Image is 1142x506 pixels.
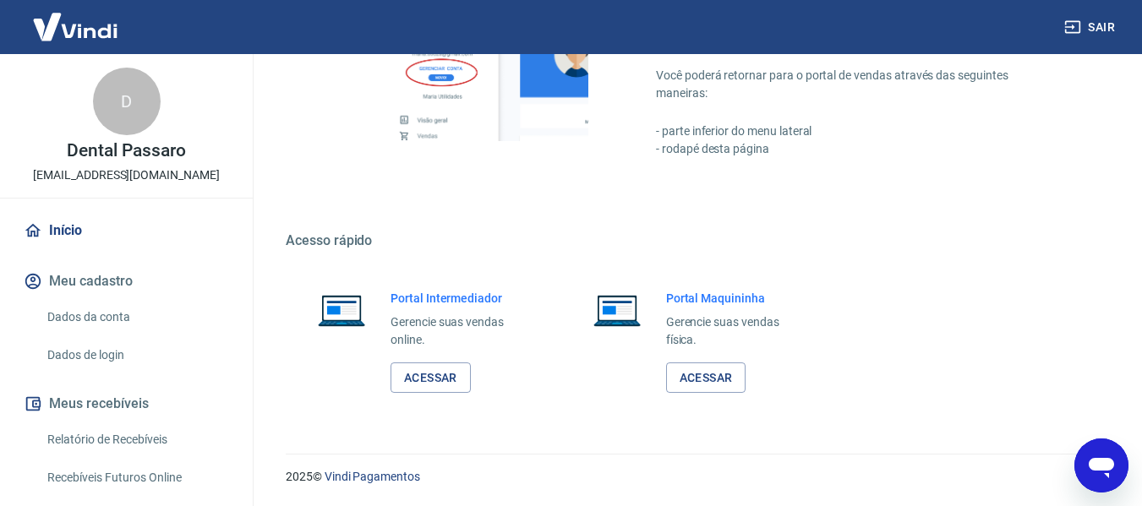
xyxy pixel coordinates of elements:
[33,166,220,184] p: [EMAIL_ADDRESS][DOMAIN_NAME]
[666,313,806,349] p: Gerencie suas vendas física.
[20,212,232,249] a: Início
[306,290,377,330] img: Imagem de um notebook aberto
[666,290,806,307] h6: Portal Maquininha
[391,362,471,394] a: Acessar
[67,142,185,160] p: Dental Passaro
[20,263,232,300] button: Meu cadastro
[286,468,1101,486] p: 2025 ©
[41,460,232,495] a: Recebíveis Futuros Online
[41,422,232,457] a: Relatório de Recebíveis
[1061,12,1122,43] button: Sair
[286,232,1101,249] h5: Acesso rápido
[1074,438,1128,492] iframe: Botão para abrir a janela de mensagens
[666,362,746,394] a: Acessar
[656,140,1061,158] p: - rodapé desta página
[93,68,161,135] div: D
[656,67,1061,102] p: Você poderá retornar para o portal de vendas através das seguintes maneiras:
[656,122,1061,140] p: - parte inferior do menu lateral
[20,1,130,52] img: Vindi
[391,313,531,349] p: Gerencie suas vendas online.
[325,470,420,483] a: Vindi Pagamentos
[41,300,232,335] a: Dados da conta
[41,338,232,373] a: Dados de login
[20,385,232,422] button: Meus recebíveis
[582,290,653,330] img: Imagem de um notebook aberto
[391,290,531,307] h6: Portal Intermediador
